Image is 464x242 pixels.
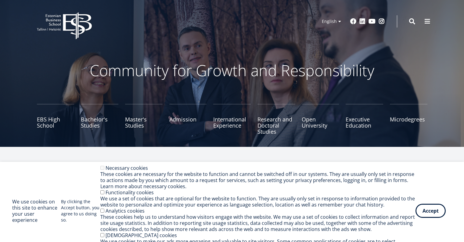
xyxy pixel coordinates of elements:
[213,104,251,135] a: International Experience
[379,18,385,24] a: Instagram
[257,104,295,135] a: Research and Doctoral Studies
[169,104,207,135] a: Admission
[390,104,427,135] a: Microdegrees
[106,189,154,196] label: Functionality cookies
[359,18,365,24] a: Linkedin
[106,207,145,214] label: Analytics cookies
[350,18,356,24] a: Facebook
[106,165,148,171] label: Necessary cookies
[346,104,383,135] a: Executive Education
[369,18,376,24] a: Youtube
[37,104,74,135] a: EBS High School
[415,204,446,218] button: Accept
[106,232,177,239] label: [DEMOGRAPHIC_DATA] cookies
[61,199,100,223] p: By clicking the Accept button, you agree to us doing so.
[12,199,61,223] h2: We use cookies on this site to enhance your user experience
[302,104,339,135] a: Open University
[100,214,415,232] div: These cookies help us to understand how visitors engage with the website. We may use a set of coo...
[100,195,415,208] div: We use a set of cookies that are optional for the website to function. They are usually only set ...
[81,104,118,135] a: Bachelor's Studies
[125,104,163,135] a: Master's Studies
[100,171,415,189] div: These cookies are necessary for the website to function and cannot be switched off in our systems...
[70,61,394,80] p: Community for Growth and Responsibility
